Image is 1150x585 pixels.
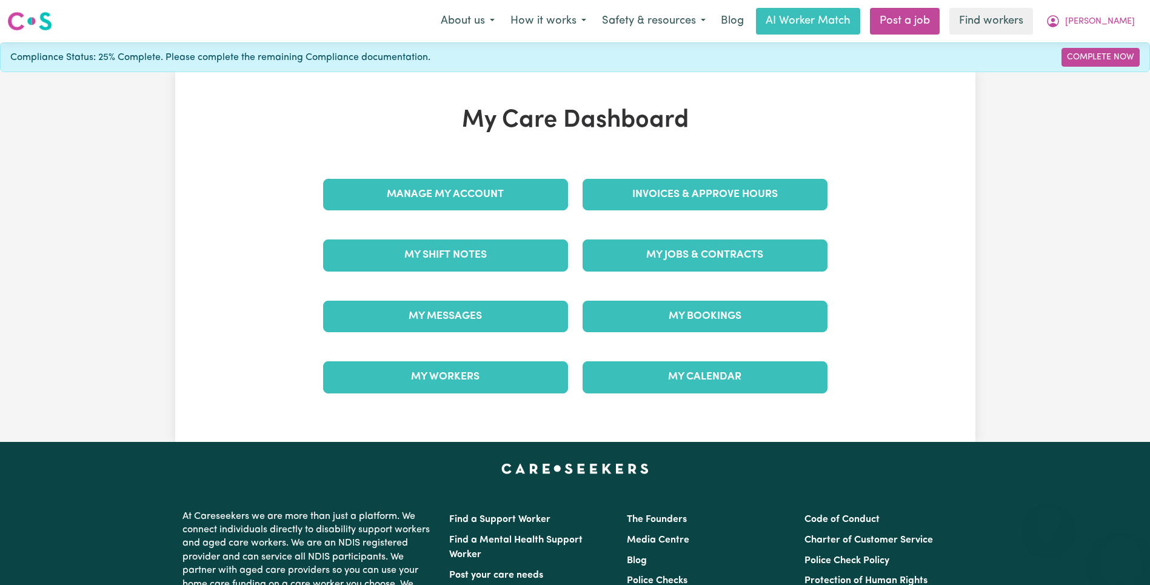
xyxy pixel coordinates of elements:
a: Blog [714,8,751,35]
a: My Jobs & Contracts [583,239,827,271]
span: [PERSON_NAME] [1065,15,1135,28]
a: Careseekers home page [501,464,649,473]
h1: My Care Dashboard [316,106,835,135]
iframe: Close message [1037,507,1061,532]
span: Compliance Status: 25% Complete. Please complete the remaining Compliance documentation. [10,50,430,65]
a: Blog [627,556,647,566]
button: Safety & resources [594,8,714,34]
a: Post your care needs [449,570,543,580]
a: Find workers [949,8,1033,35]
button: About us [433,8,503,34]
img: Careseekers logo [7,10,52,32]
iframe: Button to launch messaging window [1102,537,1140,575]
a: My Bookings [583,301,827,332]
a: Charter of Customer Service [804,535,933,545]
a: Police Check Policy [804,556,889,566]
a: The Founders [627,515,687,524]
a: My Shift Notes [323,239,568,271]
a: Find a Support Worker [449,515,550,524]
a: Careseekers logo [7,7,52,35]
button: How it works [503,8,594,34]
a: Code of Conduct [804,515,880,524]
a: Complete Now [1061,48,1140,67]
a: Manage My Account [323,179,568,210]
a: My Messages [323,301,568,332]
a: My Calendar [583,361,827,393]
a: Post a job [870,8,940,35]
button: My Account [1038,8,1143,34]
a: My Workers [323,361,568,393]
a: Media Centre [627,535,689,545]
a: Find a Mental Health Support Worker [449,535,583,560]
a: AI Worker Match [756,8,860,35]
a: Invoices & Approve Hours [583,179,827,210]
